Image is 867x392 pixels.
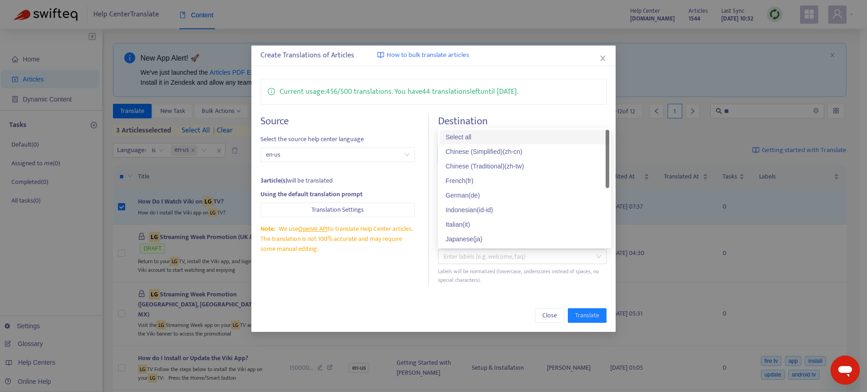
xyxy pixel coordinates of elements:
[260,224,415,254] div: We use to translate Help Center articles. The translation is not 100% accurate and may require so...
[445,219,604,229] div: Italian ( it )
[260,134,415,144] span: Select the source help center language
[260,50,607,61] div: Create Translations of Articles
[280,86,518,97] p: Current usage: 456 / 500 translations . You have 44 translations left until [DATE] .
[260,224,275,234] span: Note:
[445,205,604,215] div: Indonesian ( id-id )
[542,311,557,321] span: Close
[831,356,860,385] iframe: Button to launch messaging window, conversation in progress
[377,51,384,59] img: image-link
[260,176,415,186] div: will be translated
[311,205,364,215] span: Translation Settings
[598,53,608,63] button: Close
[568,308,607,323] button: Translate
[445,147,604,157] div: Chinese (Simplified) ( zh-cn )
[445,176,604,186] div: French ( fr )
[438,115,607,127] h4: Destination
[260,175,287,186] strong: 3 article(s)
[599,55,607,62] span: close
[268,86,275,95] span: info-circle
[260,203,415,217] button: Translation Settings
[377,50,469,61] a: How to bulk translate articles
[440,130,609,144] div: Select all
[535,308,564,323] button: Close
[445,161,604,171] div: Chinese (Traditional) ( zh-tw )
[445,190,604,200] div: German ( de )
[260,189,415,199] div: Using the default translation prompt
[266,148,409,162] span: en-us
[387,50,469,61] span: How to bulk translate articles
[438,267,607,285] div: Labels will be normalized (lowercase, underscores instead of spaces, no special characters).
[260,115,415,127] h4: Source
[298,224,328,234] a: OpenAI API
[445,234,604,244] div: Japanese ( ja )
[445,132,604,142] div: Select all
